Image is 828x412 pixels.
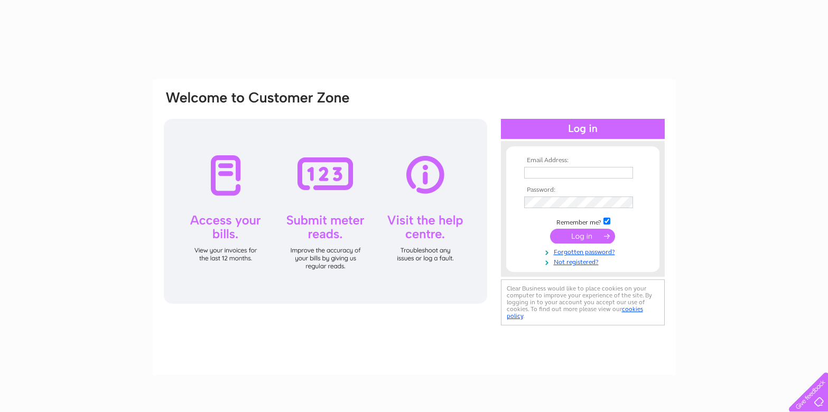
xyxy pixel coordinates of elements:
a: Forgotten password? [524,246,644,256]
th: Email Address: [522,157,644,164]
td: Remember me? [522,216,644,227]
input: Submit [550,229,615,244]
a: cookies policy [507,305,643,320]
a: Not registered? [524,256,644,266]
th: Password: [522,186,644,194]
div: Clear Business would like to place cookies on your computer to improve your experience of the sit... [501,279,665,325]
